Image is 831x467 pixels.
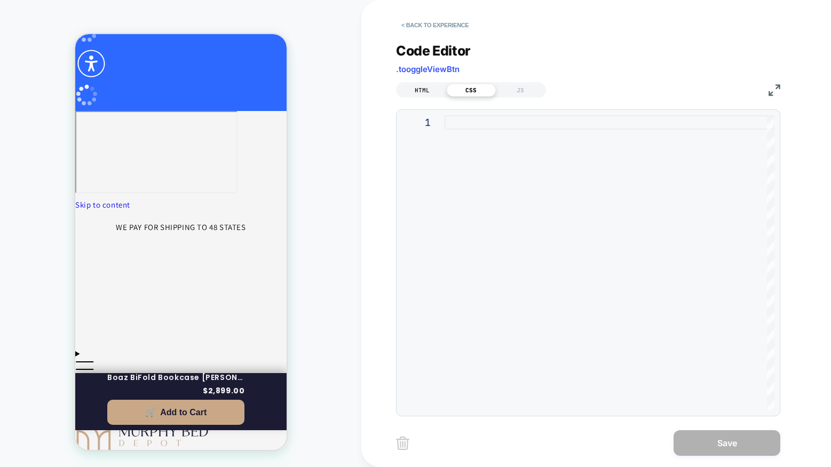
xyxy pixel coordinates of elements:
[396,64,460,74] span: .tooggleViewBtn
[402,115,431,130] div: 1
[32,366,169,391] button: Add to Cart
[70,373,81,383] span: 🛒
[128,352,169,361] span: $2,899.00
[396,17,474,34] button: < Back to experience
[398,84,447,97] div: HTML
[447,84,496,97] div: CSS
[32,339,169,348] span: Boaz BiFold Bookcase [PERSON_NAME] Bed
[496,84,545,97] div: JS
[396,43,471,59] span: Code Editor
[769,84,780,96] img: fullscreen
[41,186,170,200] p: WE PAY FOR SHIPPING TO 48 STATES
[396,437,409,450] img: delete
[674,430,780,456] button: Save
